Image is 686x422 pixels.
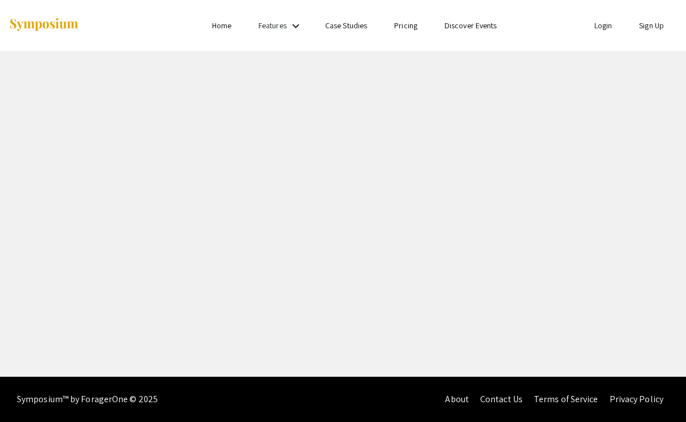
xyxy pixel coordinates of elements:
[394,20,417,31] a: Pricing
[480,393,523,405] a: Contact Us
[610,393,663,405] a: Privacy Policy
[325,20,367,31] a: Case Studies
[445,20,497,31] a: Discover Events
[258,20,287,31] a: Features
[17,377,158,422] div: Symposium™ by ForagerOne © 2025
[212,20,231,31] a: Home
[534,393,598,405] a: Terms of Service
[594,20,612,31] a: Login
[445,393,469,405] a: About
[639,20,664,31] a: Sign Up
[8,18,79,33] img: Symposium by ForagerOne
[289,19,303,33] mat-icon: Expand Features list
